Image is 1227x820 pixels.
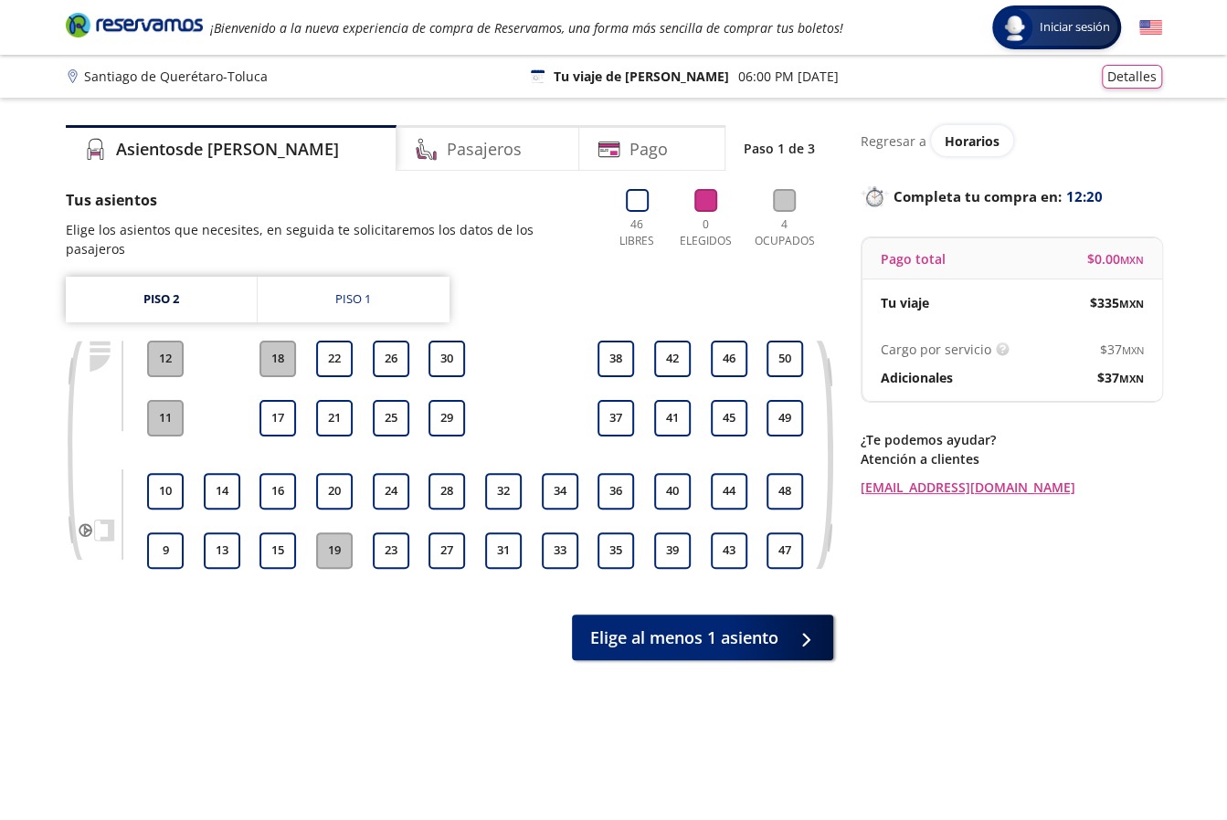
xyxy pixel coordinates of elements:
[767,341,803,377] button: 50
[66,277,257,322] a: Piso 2
[66,11,203,44] a: Brand Logo
[428,400,465,436] button: 29
[1120,253,1144,267] small: MXN
[598,532,634,569] button: 35
[744,139,815,158] p: Paso 1 de 3
[654,341,691,377] button: 42
[259,473,296,510] button: 16
[861,184,1162,209] p: Completa tu compra en :
[542,532,578,569] button: 33
[316,532,353,569] button: 19
[316,341,353,377] button: 22
[316,400,353,436] button: 21
[428,341,465,377] button: 30
[485,473,522,510] button: 32
[147,341,184,377] button: 12
[373,473,409,510] button: 24
[210,19,843,37] em: ¡Bienvenido a la nueva experiencia de compra de Reservamos, una forma más sencilla de comprar tus...
[66,220,594,258] p: Elige los asientos que necesites, en seguida te solicitaremos los datos de los pasajeros
[485,532,522,569] button: 31
[945,132,1000,150] span: Horarios
[66,189,594,211] p: Tus asientos
[711,400,747,436] button: 45
[572,615,833,660] button: Elige al menos 1 asiento
[66,11,203,38] i: Brand Logo
[881,293,929,312] p: Tu viaje
[598,341,634,377] button: 38
[654,532,691,569] button: 39
[259,400,296,436] button: 17
[861,131,926,151] p: Regresar a
[1119,297,1144,310] small: MXN
[881,249,946,268] p: Pago total
[861,478,1162,497] a: [EMAIL_ADDRESS][DOMAIN_NAME]
[542,473,578,510] button: 34
[1139,16,1162,39] button: English
[428,473,465,510] button: 28
[767,532,803,569] button: 47
[1090,293,1144,312] span: $ 335
[881,340,991,359] p: Cargo por servicio
[1087,249,1144,268] span: $ 0.00
[598,473,634,510] button: 36
[881,368,953,387] p: Adicionales
[259,532,296,569] button: 15
[590,626,778,650] span: Elige al menos 1 asiento
[373,532,409,569] button: 23
[711,532,747,569] button: 43
[738,67,839,86] p: 06:00 PM [DATE]
[675,216,736,249] p: 0 Elegidos
[1122,343,1144,357] small: MXN
[598,400,634,436] button: 37
[116,137,339,162] h4: Asientos de [PERSON_NAME]
[84,67,268,86] p: Santiago de Querétaro - Toluca
[654,473,691,510] button: 40
[1119,372,1144,385] small: MXN
[861,125,1162,156] div: Regresar a ver horarios
[1066,186,1103,207] span: 12:20
[335,290,371,309] div: Piso 1
[612,216,662,249] p: 46 Libres
[767,400,803,436] button: 49
[1102,65,1162,89] button: Detalles
[1032,18,1117,37] span: Iniciar sesión
[554,67,729,86] p: Tu viaje de [PERSON_NAME]
[204,532,240,569] button: 13
[767,473,803,510] button: 48
[861,449,1162,468] p: Atención a clientes
[447,137,522,162] h4: Pasajeros
[316,473,353,510] button: 20
[654,400,691,436] button: 41
[373,341,409,377] button: 26
[147,473,184,510] button: 10
[629,137,668,162] h4: Pago
[750,216,820,249] p: 4 Ocupados
[258,277,450,322] a: Piso 1
[861,430,1162,449] p: ¿Te podemos ayudar?
[373,400,409,436] button: 25
[428,532,465,569] button: 27
[1100,340,1144,359] span: $ 37
[147,400,184,436] button: 11
[204,473,240,510] button: 14
[711,473,747,510] button: 44
[711,341,747,377] button: 46
[259,341,296,377] button: 18
[1097,368,1144,387] span: $ 37
[147,532,184,569] button: 9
